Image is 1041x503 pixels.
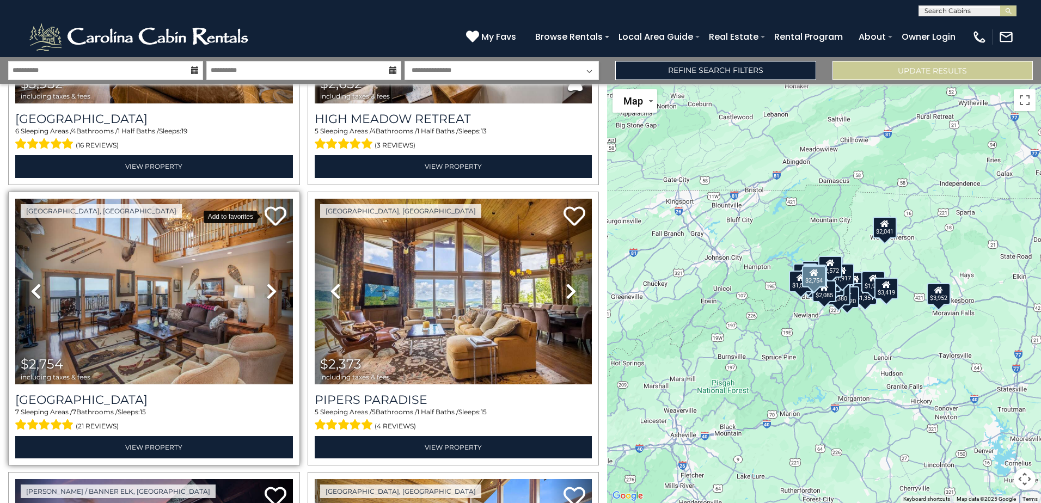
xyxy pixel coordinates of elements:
div: $3,952 [927,283,951,305]
button: Update Results [832,61,1033,80]
img: phone-regular-white.png [972,29,987,45]
a: Real Estate [703,27,764,46]
span: 5 [315,127,319,135]
div: Sleeping Areas / Bathrooms / Sleeps: [15,126,293,152]
button: Toggle fullscreen view [1014,89,1036,111]
div: $2,071 [803,265,826,286]
button: Map camera controls [1014,468,1036,490]
a: Refine Search Filters [615,61,816,80]
span: $2,373 [320,356,362,372]
span: (4 reviews) [375,419,416,433]
img: Google [610,489,646,503]
img: White-1-2.png [27,21,253,53]
div: $2,754 [801,266,825,287]
div: $2,380 [826,284,850,305]
a: View Property [315,155,592,177]
span: (16 reviews) [76,138,119,152]
a: View Property [15,436,293,458]
button: Keyboard shortcuts [903,495,950,503]
span: 19 [181,127,187,135]
div: Add to favorites [204,211,258,223]
span: 1 Half Baths / [417,408,458,416]
span: 1 Half Baths / [417,127,458,135]
div: $2,085 [812,280,836,302]
div: $1,553 [789,271,813,292]
span: My Favs [481,30,516,44]
span: $3,952 [21,76,63,91]
span: $2,754 [21,356,63,372]
a: Rental Program [769,27,848,46]
div: $3,419 [874,278,898,299]
a: [GEOGRAPHIC_DATA] [15,392,293,407]
span: 5 [372,408,376,416]
a: High Meadow Retreat [315,112,592,126]
div: $2,041 [872,217,896,238]
a: Local Area Guide [613,27,699,46]
span: 5 [315,408,319,416]
div: $2,572 [818,256,842,278]
a: My Favs [466,30,519,44]
img: thumbnail_163268257.jpeg [15,199,293,384]
span: 7 [15,408,19,416]
div: $1,917 [830,263,854,285]
div: Sleeping Areas / Bathrooms / Sleeps: [15,407,293,433]
a: Browse Rentals [530,27,608,46]
h3: Lake Haven Lodge [15,112,293,126]
div: $2,664 [793,263,817,285]
span: 6 [15,127,19,135]
span: Map [623,95,643,107]
a: [GEOGRAPHIC_DATA] [15,112,293,126]
a: [PERSON_NAME] / Banner Elk, [GEOGRAPHIC_DATA] [21,484,216,498]
a: [GEOGRAPHIC_DATA], [GEOGRAPHIC_DATA] [320,204,481,218]
span: including taxes & fees [21,93,90,100]
span: 7 [72,408,76,416]
a: View Property [315,436,592,458]
span: (21 reviews) [76,419,119,433]
span: 1 Half Baths / [118,127,159,135]
button: Change map style [613,89,657,113]
a: Open this area in Google Maps (opens a new window) [610,489,646,503]
span: including taxes & fees [21,373,90,381]
div: Sleeping Areas / Bathrooms / Sleeps: [315,126,592,152]
span: 15 [140,408,146,416]
a: Add to favorites [564,205,585,229]
a: Owner Login [896,27,961,46]
img: mail-regular-white.png [999,29,1014,45]
span: Map data ©2025 Google [957,496,1016,502]
span: 15 [481,408,487,416]
img: thumbnail_166630216.jpeg [315,199,592,384]
a: Pipers Paradise [315,392,592,407]
div: $1,720 [835,286,859,308]
div: $2,124 [801,261,825,283]
a: About [853,27,891,46]
div: $1,948 [861,271,885,293]
span: $2,652 [320,76,362,91]
span: 4 [371,127,376,135]
span: including taxes & fees [320,93,390,100]
span: including taxes & fees [320,373,390,381]
span: 4 [72,127,76,135]
div: $2,363 [843,272,867,294]
h3: Southern Star Lodge [15,392,293,407]
span: (3 reviews) [375,138,415,152]
a: Terms (opens in new tab) [1022,496,1038,502]
span: 13 [481,127,487,135]
a: [GEOGRAPHIC_DATA], [GEOGRAPHIC_DATA] [21,204,182,218]
a: [GEOGRAPHIC_DATA], [GEOGRAPHIC_DATA] [320,484,481,498]
div: Sleeping Areas / Bathrooms / Sleeps: [315,407,592,433]
a: View Property [15,155,293,177]
div: $1,351 [853,283,877,305]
